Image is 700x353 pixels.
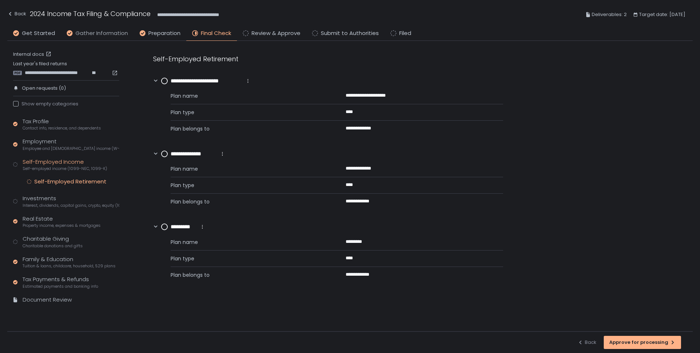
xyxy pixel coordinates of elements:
[23,243,83,249] span: Charitable donations and gifts
[23,146,119,151] span: Employee and [DEMOGRAPHIC_DATA] income (W-2s)
[7,9,26,21] button: Back
[23,235,83,249] div: Charitable Giving
[171,198,328,205] span: Plan belongs to
[171,238,328,246] span: Plan name
[23,215,101,229] div: Real Estate
[592,10,627,19] span: Deliverables: 2
[604,336,681,349] button: Approve for processing
[23,223,101,228] span: Property income, expenses & mortgages
[23,255,116,269] div: Family & Education
[22,29,55,38] span: Get Started
[23,125,101,131] span: Contact info, residence, and dependents
[23,117,101,131] div: Tax Profile
[23,194,119,208] div: Investments
[171,125,328,132] span: Plan belongs to
[321,29,379,38] span: Submit to Authorities
[171,109,328,116] span: Plan type
[577,339,596,346] div: Back
[171,182,328,189] span: Plan type
[30,9,151,19] h1: 2024 Income Tax Filing & Compliance
[171,92,328,100] span: Plan name
[23,137,119,151] div: Employment
[13,51,53,58] a: Internal docs
[171,255,328,262] span: Plan type
[23,203,119,208] span: Interest, dividends, capital gains, crypto, equity (1099s, K-1s)
[153,54,503,64] div: Self-Employed Retirement
[23,263,116,269] span: Tuition & loans, childcare, household, 529 plans
[639,10,685,19] span: Target date: [DATE]
[75,29,128,38] span: Gather Information
[171,165,328,172] span: Plan name
[7,9,26,18] div: Back
[23,166,107,171] span: Self-employed income (1099-NEC, 1099-K)
[23,296,72,304] div: Document Review
[13,61,119,76] div: Last year's filed returns
[23,275,98,289] div: Tax Payments & Refunds
[23,284,98,289] span: Estimated payments and banking info
[34,178,106,185] div: Self-Employed Retirement
[577,336,596,349] button: Back
[22,85,66,92] span: Open requests (0)
[201,29,231,38] span: Final Check
[23,158,107,172] div: Self-Employed Income
[148,29,180,38] span: Preparation
[252,29,300,38] span: Review & Approve
[171,271,328,279] span: Plan belongs to
[399,29,411,38] span: Filed
[609,339,676,346] div: Approve for processing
